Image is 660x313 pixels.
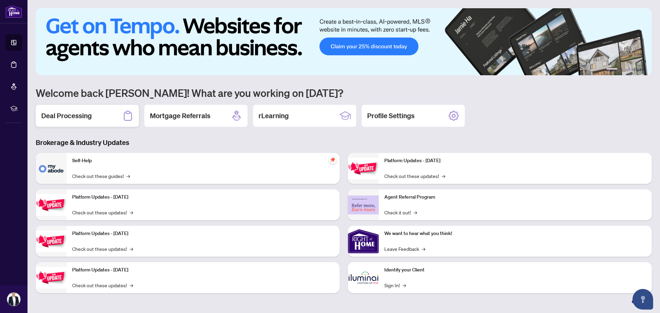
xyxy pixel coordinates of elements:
[36,194,67,216] img: Platform Updates - September 16, 2025
[348,195,379,214] img: Agent Referral Program
[72,209,133,216] a: Check out these updates!→
[72,245,133,253] a: Check out these updates!→
[384,193,646,201] p: Agent Referral Program
[36,86,652,99] h1: Welcome back [PERSON_NAME]! What are you working on [DATE]?
[36,8,652,75] img: Slide 0
[130,281,133,289] span: →
[72,230,334,237] p: Platform Updates - [DATE]
[348,158,379,179] img: Platform Updates - June 23, 2025
[150,111,210,121] h2: Mortgage Referrals
[72,281,133,289] a: Check out these updates!→
[36,231,67,252] img: Platform Updates - July 21, 2025
[632,289,653,310] button: Open asap
[258,111,289,121] h2: rLearning
[72,193,334,201] p: Platform Updates - [DATE]
[620,68,623,71] button: 2
[7,293,20,306] img: Profile Icon
[384,172,445,180] a: Check out these updates!→
[442,172,445,180] span: →
[626,68,628,71] button: 3
[642,68,645,71] button: 6
[348,226,379,257] img: We want to hear what you think!
[130,245,133,253] span: →
[637,68,639,71] button: 5
[384,266,646,274] p: Identify your Client
[384,245,425,253] a: Leave Feedback→
[403,281,406,289] span: →
[130,209,133,216] span: →
[41,111,92,121] h2: Deal Processing
[36,267,67,289] img: Platform Updates - July 8, 2025
[348,262,379,293] img: Identify your Client
[36,138,652,147] h3: Brokerage & Industry Updates
[329,156,337,164] span: pushpin
[384,230,646,237] p: We want to hear what you think!
[126,172,130,180] span: →
[384,157,646,165] p: Platform Updates - [DATE]
[631,68,634,71] button: 4
[367,111,415,121] h2: Profile Settings
[422,245,425,253] span: →
[384,209,417,216] a: Check it out!→
[606,68,617,71] button: 1
[72,157,334,165] p: Self-Help
[72,266,334,274] p: Platform Updates - [DATE]
[72,172,130,180] a: Check out these guides!→
[384,281,406,289] a: Sign In!→
[414,209,417,216] span: →
[36,153,67,184] img: Self-Help
[5,5,22,18] img: logo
